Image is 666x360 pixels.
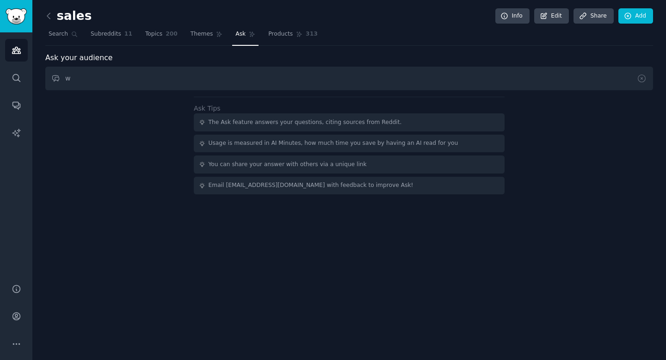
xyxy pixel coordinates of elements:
div: The Ask feature answers your questions, citing sources from Reddit. [209,118,402,127]
span: Themes [191,30,213,38]
a: Share [573,8,613,24]
input: Ask this audience a question... [45,67,653,90]
h2: sales [45,9,92,24]
span: Topics [145,30,162,38]
img: GummySearch logo [6,8,27,25]
a: Ask [232,27,259,46]
div: Email [EMAIL_ADDRESS][DOMAIN_NAME] with feedback to improve Ask! [209,181,413,190]
a: Info [495,8,530,24]
a: Subreddits11 [87,27,136,46]
span: 313 [306,30,318,38]
span: Subreddits [91,30,121,38]
a: Topics200 [142,27,181,46]
span: Ask your audience [45,52,113,64]
a: Edit [534,8,569,24]
a: Themes [187,27,226,46]
label: Ask Tips [194,105,221,112]
span: Ask [235,30,246,38]
a: Products313 [265,27,321,46]
a: Add [618,8,653,24]
div: Usage is measured in AI Minutes, how much time you save by having an AI read for you [209,139,458,148]
span: 11 [124,30,132,38]
span: Products [268,30,293,38]
div: You can share your answer with others via a unique link [209,161,367,169]
a: Search [45,27,81,46]
span: Search [49,30,68,38]
span: 200 [166,30,178,38]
